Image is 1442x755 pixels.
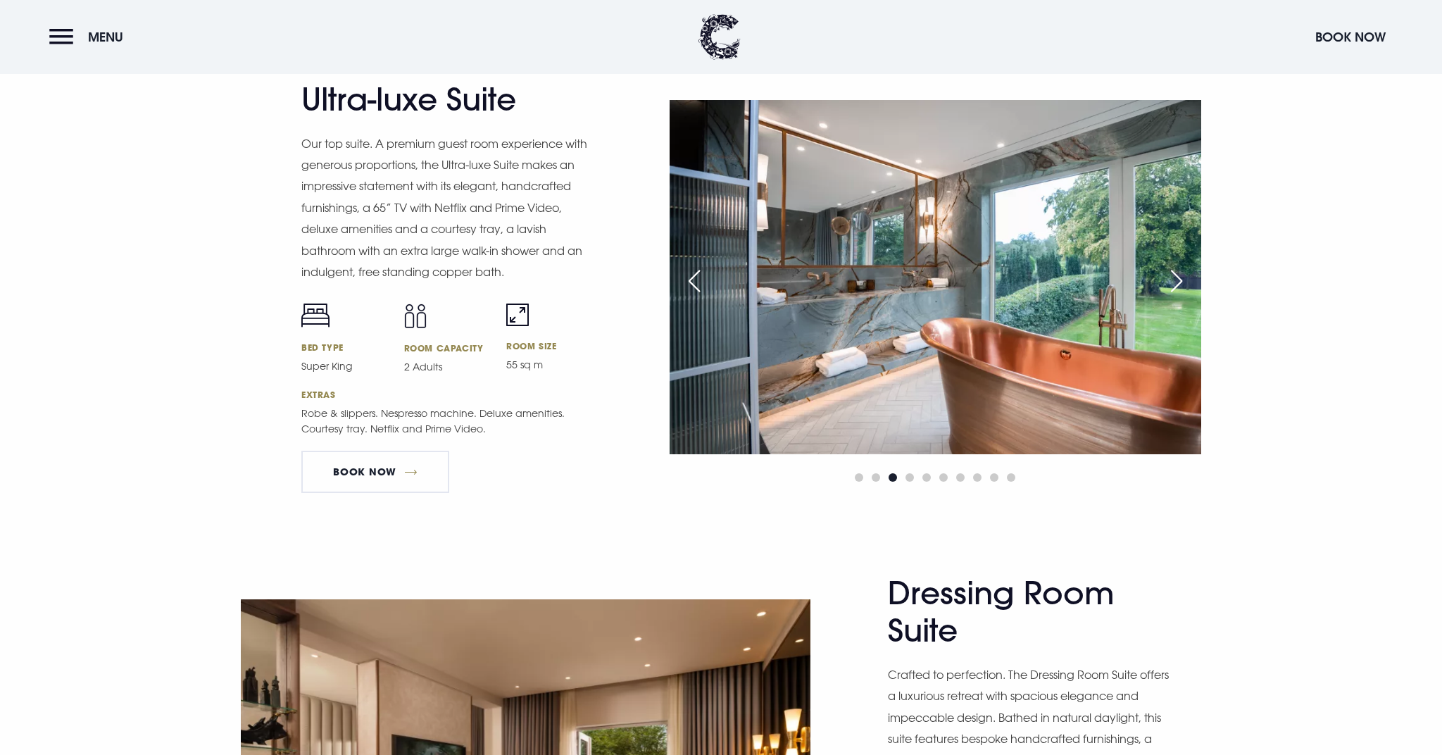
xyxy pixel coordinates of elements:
[922,473,931,482] span: Go to slide 5
[506,340,592,351] h6: Room size
[301,133,590,283] p: Our top suite. A premium guest room experience with generous proportions, the Ultra-luxe Suite ma...
[990,473,998,482] span: Go to slide 9
[301,406,590,437] p: Robe & slippers. Nespresso machine. Deluxe amenities. Courtesy tray. Netflix and Prime Video.
[872,473,880,482] span: Go to slide 2
[506,357,592,373] p: 55 sq m
[973,473,982,482] span: Go to slide 8
[506,304,529,326] img: Room size icon
[301,81,576,118] h2: Ultra-luxe Suite
[404,342,490,354] h6: Room capacity
[301,358,387,374] p: Super King
[301,304,330,327] img: Bed icon
[888,575,1162,649] h2: Dressing Room Suite
[404,304,427,328] img: Capacity icon
[889,473,897,482] span: Go to slide 3
[855,473,863,482] span: Go to slide 1
[404,359,490,375] p: 2 Adults
[1308,22,1393,52] button: Book Now
[698,14,741,60] img: Clandeboye Lodge
[677,266,712,297] div: Previous slide
[905,473,914,482] span: Go to slide 4
[301,389,592,400] h6: Extras
[301,342,387,353] h6: Bed type
[670,100,1201,454] img: Hotel in Bangor Northern Ireland
[939,473,948,482] span: Go to slide 6
[956,473,965,482] span: Go to slide 7
[49,22,130,52] button: Menu
[1007,473,1015,482] span: Go to slide 10
[1159,266,1194,297] div: Next slide
[88,29,123,45] span: Menu
[301,451,449,493] a: Book Now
